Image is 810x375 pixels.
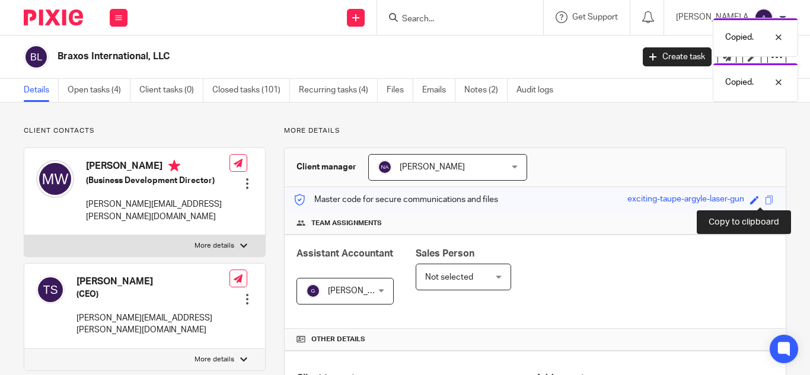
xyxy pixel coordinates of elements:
p: [PERSON_NAME][EMAIL_ADDRESS][PERSON_NAME][DOMAIN_NAME] [86,198,229,223]
h2: Braxos International, LLC [58,50,512,63]
div: exciting-taupe-argyle-laser-gun [627,193,744,207]
h4: [PERSON_NAME] [86,160,229,175]
img: svg%3E [36,160,74,198]
span: [PERSON_NAME] [400,163,465,171]
span: [PERSON_NAME] [328,287,393,295]
span: Team assignments [311,219,382,228]
h5: (CEO) [76,289,229,300]
span: Assistant Accountant [296,249,393,258]
img: svg%3E [754,8,773,27]
p: More details [194,355,234,364]
a: Details [24,79,59,102]
p: More details [194,241,234,251]
a: Client tasks (0) [139,79,203,102]
img: svg%3E [24,44,49,69]
img: svg%3E [306,284,320,298]
h3: Client manager [296,161,356,173]
p: Client contacts [24,126,266,136]
span: Not selected [425,273,473,281]
img: Pixie [24,9,83,25]
h4: [PERSON_NAME] [76,275,229,288]
a: Files [387,79,413,102]
a: Recurring tasks (4) [299,79,378,102]
p: [PERSON_NAME][EMAIL_ADDRESS][PERSON_NAME][DOMAIN_NAME] [76,312,229,336]
span: Sales Person [416,249,474,258]
h5: (Business Development Director) [86,175,229,187]
input: Search [401,14,508,25]
p: Copied. [725,31,754,43]
p: Master code for secure communications and files [294,194,498,206]
a: Open tasks (4) [68,79,130,102]
p: Copied. [725,76,754,88]
img: svg%3E [36,275,65,304]
a: Closed tasks (101) [212,79,290,102]
img: svg%3E [378,160,392,174]
p: More details [284,126,786,136]
span: Other details [311,335,365,344]
i: Primary [168,160,180,172]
